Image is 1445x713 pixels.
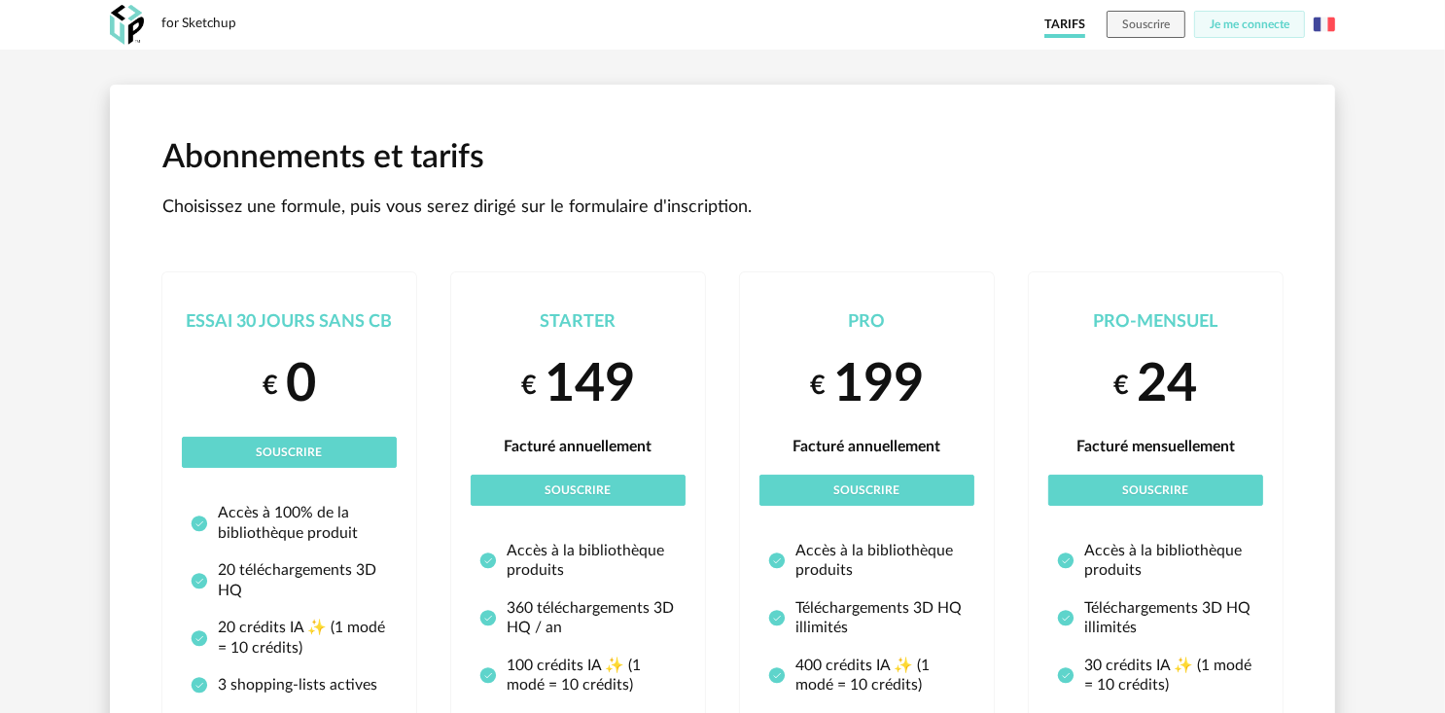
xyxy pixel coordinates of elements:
span: 199 [833,359,924,411]
li: 100 crédits IA ✨ (1 modé = 10 crédits) [479,656,677,695]
small: € [521,369,537,403]
div: Pro-Mensuel [1048,311,1263,334]
img: fr [1314,14,1335,35]
div: Pro [759,311,974,334]
button: Souscrire [471,475,686,506]
button: Souscrire [1107,11,1185,38]
small: € [810,369,826,403]
span: Souscrire [257,446,323,458]
li: Accès à la bibliothèque produits [479,541,677,581]
span: Facturé annuellement [505,439,652,454]
button: Souscrire [1048,475,1263,506]
a: Tarifs [1044,11,1085,38]
span: 149 [545,359,635,411]
li: 30 crédits IA ✨ (1 modé = 10 crédits) [1057,656,1254,695]
span: Souscrire [834,484,900,496]
li: 20 téléchargements 3D HQ [191,560,388,600]
button: Je me connecte [1194,11,1305,38]
li: 360 téléchargements 3D HQ / an [479,598,677,638]
li: 400 crédits IA ✨ (1 modé = 10 crédits) [768,656,966,695]
li: Accès à la bibliothèque produits [1057,541,1254,581]
li: Accès à 100% de la bibliothèque produit [191,503,388,543]
p: Choisissez une formule, puis vous serez dirigé sur le formulaire d'inscription. [162,196,1283,219]
div: Essai 30 jours sans CB [182,311,397,334]
li: Téléchargements 3D HQ illimités [768,598,966,638]
span: Souscrire [546,484,612,496]
img: OXP [110,5,144,45]
small: € [263,369,278,403]
span: Souscrire [1123,484,1189,496]
span: Souscrire [1122,18,1170,30]
span: 24 [1138,359,1198,411]
div: for Sketchup [161,16,236,33]
button: Souscrire [759,475,974,506]
div: Starter [471,311,686,334]
span: Facturé mensuellement [1076,439,1235,454]
h1: Abonnements et tarifs [162,137,1283,180]
li: Téléchargements 3D HQ illimités [1057,598,1254,638]
span: Je me connecte [1210,18,1289,30]
li: 3 shopping-lists actives [191,675,388,695]
span: 0 [286,359,316,411]
span: Facturé annuellement [793,439,941,454]
button: Souscrire [182,437,397,468]
small: € [1113,369,1129,403]
li: Accès à la bibliothèque produits [768,541,966,581]
li: 20 crédits IA ✨ (1 modé = 10 crédits) [191,618,388,658]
